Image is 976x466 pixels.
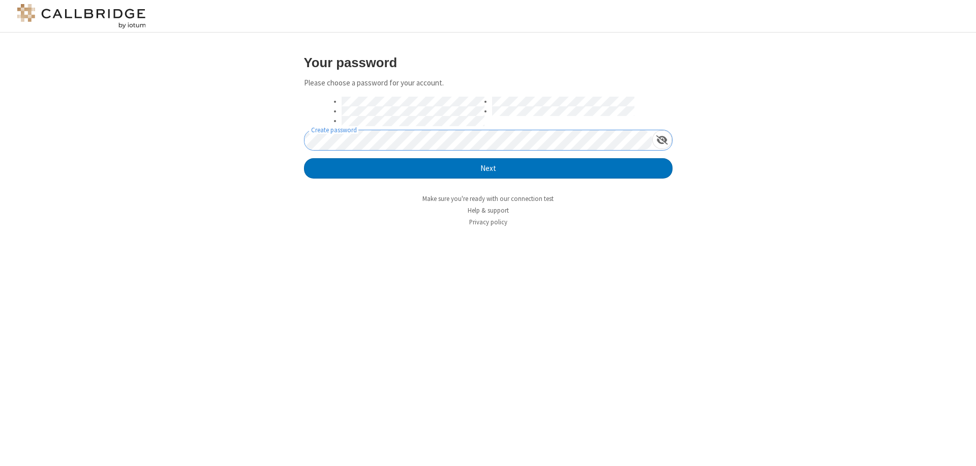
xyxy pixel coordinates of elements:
div: Show password [652,130,672,149]
p: Please choose a password for your account. [304,77,673,89]
a: Make sure you're ready with our connection test [422,194,554,203]
img: logo@2x.png [15,4,147,28]
button: Next [304,158,673,179]
a: Help & support [468,206,509,215]
a: Privacy policy [469,218,507,226]
input: Create password [304,130,652,150]
h3: Your password [304,55,673,70]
